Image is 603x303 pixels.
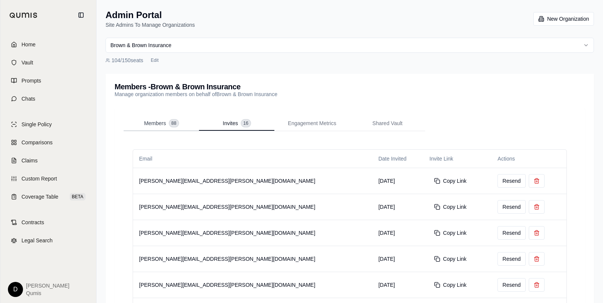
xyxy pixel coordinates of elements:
a: Contracts [5,214,92,231]
td: [PERSON_NAME][EMAIL_ADDRESS][PERSON_NAME][DOMAIN_NAME] [133,168,372,194]
a: Vault [5,54,92,71]
p: Manage organization members on behalf of Brown & Brown Insurance [115,90,277,98]
button: Resend [497,200,525,214]
button: Edit [148,56,162,65]
span: Custom Report [21,175,57,182]
span: Prompts [21,77,41,84]
a: Home [5,36,92,53]
th: Email [133,150,372,168]
td: [PERSON_NAME][EMAIL_ADDRESS][PERSON_NAME][DOMAIN_NAME] [133,194,372,220]
button: Resend [497,278,525,292]
a: Prompts [5,72,92,89]
td: [DATE] [372,246,424,272]
span: 104 / 150 seats [112,57,143,64]
span: Chats [21,95,35,103]
span: Coverage Table [21,193,58,200]
button: Copy Link [430,278,471,292]
span: 88 [169,119,179,127]
th: Invite Link [424,150,492,168]
span: [PERSON_NAME] [26,282,69,289]
img: Qumis Logo [9,12,38,18]
button: Copy Link [430,226,471,240]
span: Legal Search [21,237,53,244]
a: Comparisons [5,134,92,151]
span: Vault [21,59,33,66]
th: Actions [491,150,566,168]
h3: Members - Brown & Brown Insurance [115,83,277,90]
span: Single Policy [21,121,52,128]
td: [PERSON_NAME][EMAIL_ADDRESS][PERSON_NAME][DOMAIN_NAME] [133,246,372,272]
p: Site Admins To Manage Organizations [106,21,195,29]
span: Shared Vault [372,119,403,127]
td: [PERSON_NAME][EMAIL_ADDRESS][PERSON_NAME][DOMAIN_NAME] [133,220,372,246]
td: [PERSON_NAME][EMAIL_ADDRESS][PERSON_NAME][DOMAIN_NAME] [133,272,372,298]
td: [DATE] [372,194,424,220]
button: Collapse sidebar [75,9,87,21]
a: Single Policy [5,116,92,133]
div: D [8,282,23,297]
button: New Organization [533,12,594,26]
button: Copy Link [430,200,471,214]
td: [DATE] [372,220,424,246]
span: Qumis [26,289,69,297]
a: Claims [5,152,92,169]
a: Coverage TableBETA [5,188,92,205]
th: Date Invited [372,150,424,168]
a: Custom Report [5,170,92,187]
span: Invites [223,119,238,127]
button: Copy Link [430,252,471,266]
button: Resend [497,174,525,188]
span: Comparisons [21,139,52,146]
td: [DATE] [372,272,424,298]
a: Chats [5,90,92,107]
button: Resend [497,226,525,240]
button: Copy Link [430,174,471,188]
span: Contracts [21,219,44,226]
td: [DATE] [372,168,424,194]
span: Home [21,41,35,48]
span: Members [144,119,166,127]
span: Engagement Metrics [288,119,336,127]
h1: Admin Portal [106,9,195,21]
span: Claims [21,157,38,164]
span: BETA [70,193,86,200]
a: Legal Search [5,232,92,249]
button: Resend [497,252,525,266]
span: 16 [241,119,251,127]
